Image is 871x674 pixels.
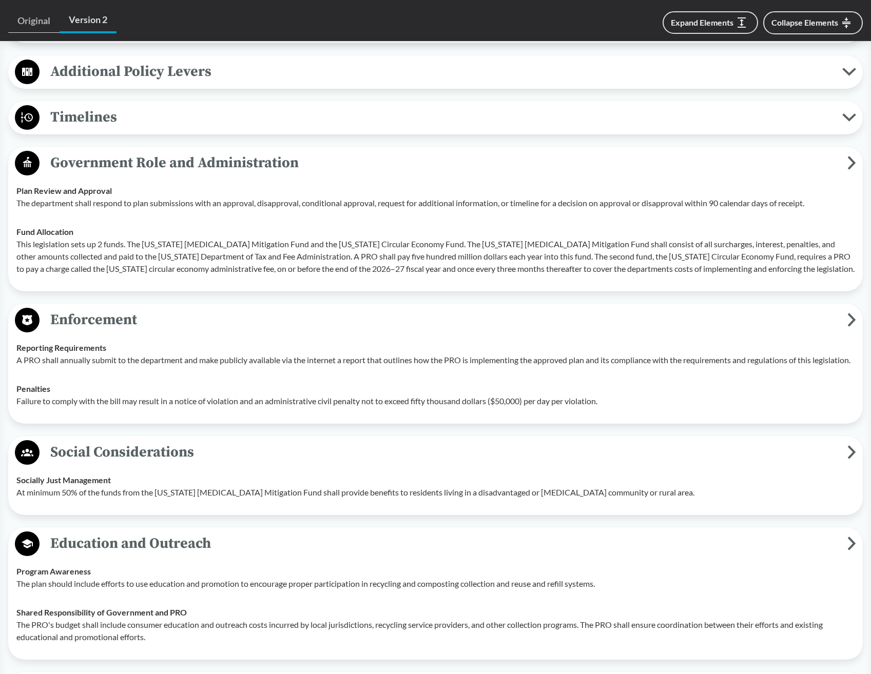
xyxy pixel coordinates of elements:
[16,607,187,617] strong: Shared Responsibility of Government and PRO
[12,59,859,85] button: Additional Policy Levers
[8,9,60,33] a: Original
[16,227,73,236] strong: Fund Allocation
[16,384,50,393] strong: Penalties
[16,619,855,643] p: The PRO's budget shall include consumer education and outreach costs incurred by local jurisdicti...
[12,307,859,333] button: Enforcement
[16,578,855,590] p: The plan should include efforts to use education and promotion to encourage proper participation ...
[663,11,758,34] button: Expand Elements
[16,566,91,576] strong: Program Awareness
[16,186,112,195] strong: Plan Review and Approval
[16,197,855,209] p: The department shall respond to plan submissions with an approval, disapproval, conditional appro...
[40,60,842,83] span: Additional Policy Levers
[16,354,855,366] p: A PRO shall annually submit to the department and make publicly available via the internet a repo...
[12,150,859,176] button: Government Role and Administration
[40,532,847,555] span: Education and Outreach
[12,105,859,131] button: Timelines
[40,151,847,174] span: Government Role and Administration
[40,308,847,331] span: Enforcement
[16,475,111,485] strong: Socially Just Management
[60,8,117,33] a: Version 2
[16,343,106,352] strong: Reporting Requirements
[763,11,863,34] button: Collapse Elements
[12,531,859,557] button: Education and Outreach
[16,395,855,407] p: Failure to comply with the bill may result in a notice of violation and an administrative civil p...
[12,440,859,466] button: Social Considerations
[40,106,842,129] span: Timelines
[16,238,855,275] p: This legislation sets up 2 funds. The [US_STATE] [MEDICAL_DATA] Mitigation Fund and the [US_STATE...
[16,486,855,499] p: At minimum 50% of the funds from the [US_STATE] [MEDICAL_DATA] Mitigation Fund shall provide bene...
[40,441,847,464] span: Social Considerations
